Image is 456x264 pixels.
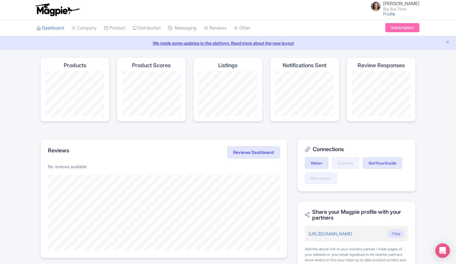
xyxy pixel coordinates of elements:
[168,20,197,36] a: Messaging
[363,157,402,169] a: GetYourGuide
[308,231,352,236] a: [URL][DOMAIN_NAME]
[445,39,450,46] button: Close announcement
[435,243,450,258] div: Open Intercom Messenger
[71,20,97,36] a: Company
[388,229,404,238] button: Copy
[383,1,419,6] span: [PERSON_NAME]
[358,62,405,68] h4: Review Responses
[385,23,419,32] a: Subscription
[283,62,326,68] h4: Notifications Sent
[48,148,69,154] h2: Reviews
[332,157,359,169] a: Expedia
[4,40,452,46] a: We made some updates to the platform. Read more about the new layout
[305,146,408,152] h2: Connections
[227,146,280,158] a: Reviews Dashboard
[305,157,328,169] a: Viator
[218,62,237,68] h4: Listings
[64,62,86,68] h4: Products
[367,1,419,11] a: [PERSON_NAME] Big Bus Tours
[383,7,419,11] small: Big Bus Tours
[204,20,226,36] a: Reviews
[305,209,408,221] h2: Share your Magpie profile with your partners
[383,11,395,16] a: Profile
[305,172,337,184] a: Musement
[104,20,125,36] a: Product
[34,3,81,16] img: logo-ab69f6fb50320c5b225c76a69d11143b.png
[133,20,161,36] a: Distribution
[48,163,280,170] p: No reviews available
[371,2,381,11] img: jfp7o2nd6rbrsspqilhl.jpg
[37,20,64,36] a: Dashboard
[132,62,171,68] h4: Product Scores
[234,20,251,36] a: Other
